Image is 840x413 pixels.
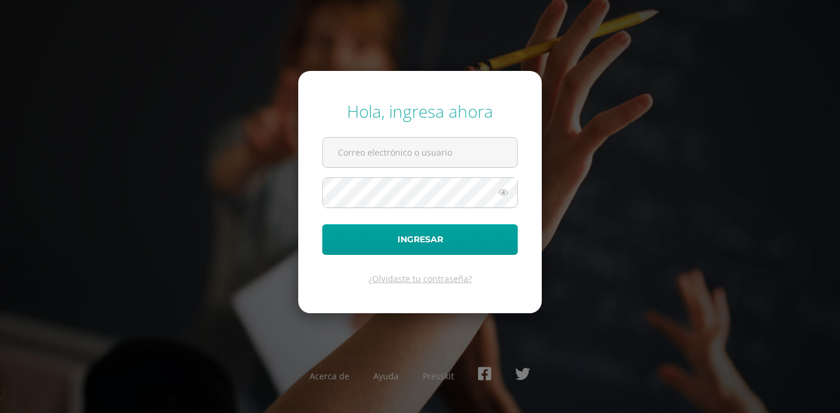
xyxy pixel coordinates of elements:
[310,370,349,382] a: Acerca de
[373,370,399,382] a: Ayuda
[322,100,518,123] div: Hola, ingresa ahora
[423,370,454,382] a: Presskit
[369,273,472,284] a: ¿Olvidaste tu contraseña?
[322,224,518,255] button: Ingresar
[323,138,517,167] input: Correo electrónico o usuario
